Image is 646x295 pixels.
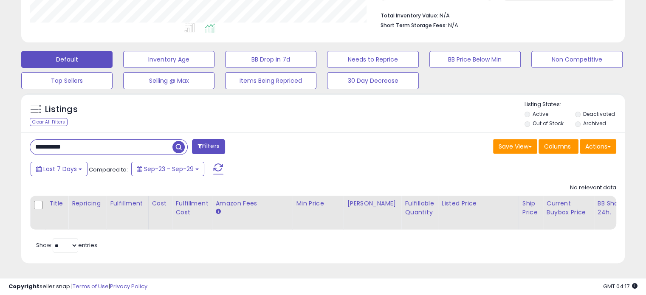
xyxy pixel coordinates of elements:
span: Compared to: [89,166,128,174]
img: Profile image for Keirth [24,5,38,18]
h1: Keirth [41,4,62,11]
div: Fulfillment [110,199,144,208]
div: I understand, we want to continue with the monthly plan. [37,129,156,146]
button: Top Sellers [21,72,113,89]
div: Current Buybox Price [547,199,590,217]
div: Title [49,199,65,208]
p: Listing States: [525,101,625,109]
div: Listed Price [442,199,515,208]
div: Close [149,3,164,19]
div: Min Price [296,199,340,208]
div: Fulfillment Cost [175,199,208,217]
div: Cost [152,199,169,208]
button: BB Price Below Min [429,51,521,68]
li: You can cancel anytime, but since it’s a discounted long-term plan, there are no refunds for unus... [20,89,133,112]
div: Repricing [72,199,103,208]
label: Archived [583,120,606,127]
a: Terms of Use [73,282,109,290]
button: Columns [539,139,578,154]
span: Show: entries [36,241,97,249]
button: Start recording [54,257,61,264]
div: Clear All Filters [30,118,68,126]
button: BB Drop in 7d [225,51,316,68]
button: 30 Day Decrease [327,72,418,89]
button: Inventory Age [123,51,214,68]
li: While the annual plan is non-refundable, we always aim to work with sellers long term, so if some... [20,47,133,87]
button: Items Being Repriced [225,72,316,89]
a: Privacy Policy [110,282,147,290]
button: Selling @ Max [123,72,214,89]
div: HI Fame, That's great! I'm happy to confirm that you want to continue with the . [14,183,133,224]
b: Total Inventory Value: [381,12,438,19]
label: Deactivated [583,110,615,118]
b: Keirth [51,160,69,166]
button: Last 7 Days [31,162,87,176]
button: Send a message… [146,254,159,267]
span: 2025-10-7 04:17 GMT [603,282,638,290]
div: seller snap | | [8,283,147,291]
button: Home [133,3,149,20]
b: Short Term Storage Fees: [381,22,447,29]
button: Upload attachment [13,257,20,264]
div: joined the conversation [51,160,130,167]
div: Fame says… [7,124,163,158]
strong: Copyright [8,282,39,290]
button: go back [6,3,22,20]
span: Columns [544,142,571,151]
div: No relevant data [570,184,616,192]
button: Sep-23 - Sep-29 [131,162,204,176]
span: Sep-23 - Sep-29 [144,165,194,173]
button: Non Competitive [531,51,623,68]
button: Default [21,51,113,68]
div: Ship Price [522,199,539,217]
img: Profile image for Keirth [40,159,49,168]
button: Actions [580,139,616,154]
h5: Listings [45,104,78,115]
p: Active 4h ago [41,11,79,19]
div: Amazon Fees [215,199,289,208]
span: N/A [448,21,458,29]
button: Needs to Reprice [327,51,418,68]
div: HI Fame,That's great! I'm happy to confirm that you want to continue with themonthly billing plan... [7,177,139,287]
textarea: Message… [7,239,163,254]
div: [PERSON_NAME] [347,199,398,208]
div: BB Share 24h. [598,199,629,217]
button: Emoji picker [27,257,34,264]
div: Keirth says… [7,177,163,294]
button: Save View [493,139,537,154]
div: Keirth says… [7,158,163,177]
div: No further action is required from your side at this time. Please let me know if you have any oth... [14,224,133,282]
li: N/A [381,10,610,20]
div: Fulfillable Quantity [405,199,434,217]
li: The annual plan is paid upfront (and then yearly) in one payment of 5,100, not monthly. [20,22,133,45]
small: Amazon Fees. [215,208,220,216]
button: Gif picker [40,257,47,264]
button: Filters [192,139,225,154]
div: I understand, we want to continue with the monthly plan. [31,124,163,151]
label: Out of Stock [533,120,564,127]
span: Last 7 Days [43,165,77,173]
label: Active [533,110,548,118]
